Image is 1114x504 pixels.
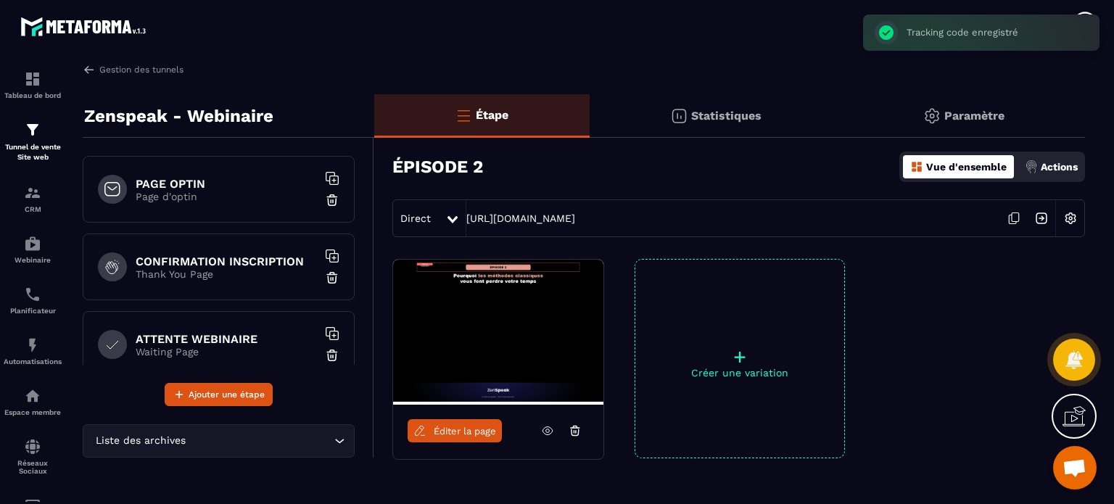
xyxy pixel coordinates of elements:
img: scheduler [24,286,41,303]
img: automations [24,235,41,252]
img: formation [24,184,41,202]
p: CRM [4,205,62,213]
span: Liste des archives [92,433,189,449]
p: Paramètre [944,109,1004,123]
a: automationsautomationsWebinaire [4,224,62,275]
img: automations [24,336,41,354]
img: bars-o.4a397970.svg [455,107,472,124]
img: formation [24,121,41,139]
img: image [393,260,603,405]
p: Réseaux Sociaux [4,459,62,475]
p: Thank You Page [136,268,317,280]
p: Vue d'ensemble [926,161,1007,173]
img: automations [24,387,41,405]
img: trash [325,348,339,363]
a: social-networksocial-networkRéseaux Sociaux [4,427,62,486]
p: + [635,347,844,367]
p: Créer une variation [635,367,844,379]
p: Planificateur [4,307,62,315]
img: logo [20,13,151,40]
h3: ÉPISODE 2 [392,157,483,177]
p: Actions [1041,161,1078,173]
div: Ouvrir le chat [1053,446,1097,489]
p: Espace membre [4,408,62,416]
a: Éditer la page [408,419,502,442]
img: formation [24,70,41,88]
span: Direct [400,212,431,224]
img: trash [325,193,339,207]
p: Tableau de bord [4,91,62,99]
h6: PAGE OPTIN [136,177,317,191]
a: schedulerschedulerPlanificateur [4,275,62,326]
img: actions.d6e523a2.png [1025,160,1038,173]
a: [URL][DOMAIN_NAME] [466,212,575,224]
p: Waiting Page [136,346,317,358]
a: automationsautomationsAutomatisations [4,326,62,376]
img: setting-gr.5f69749f.svg [923,107,941,125]
p: Tunnel de vente Site web [4,142,62,162]
p: Automatisations [4,358,62,365]
span: Éditer la page [434,426,496,437]
img: arrow [83,63,96,76]
h6: CONFIRMATION INSCRIPTION [136,255,317,268]
a: Gestion des tunnels [83,63,183,76]
p: Zenspeak - Webinaire [84,102,273,131]
img: dashboard-orange.40269519.svg [910,160,923,173]
div: Search for option [83,424,355,458]
a: formationformationTableau de bord [4,59,62,110]
img: setting-w.858f3a88.svg [1057,205,1084,232]
p: Étape [476,108,508,122]
input: Search for option [189,433,331,449]
a: formationformationTunnel de vente Site web [4,110,62,173]
a: automationsautomationsEspace membre [4,376,62,427]
p: Webinaire [4,256,62,264]
span: Ajouter une étape [189,387,265,402]
button: Ajouter une étape [165,383,273,406]
img: stats.20deebd0.svg [670,107,688,125]
img: trash [325,270,339,285]
img: arrow-next.bcc2205e.svg [1028,205,1055,232]
img: social-network [24,438,41,455]
p: Page d'optin [136,191,317,202]
p: Statistiques [691,109,762,123]
h6: ATTENTE WEBINAIRE [136,332,317,346]
a: formationformationCRM [4,173,62,224]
